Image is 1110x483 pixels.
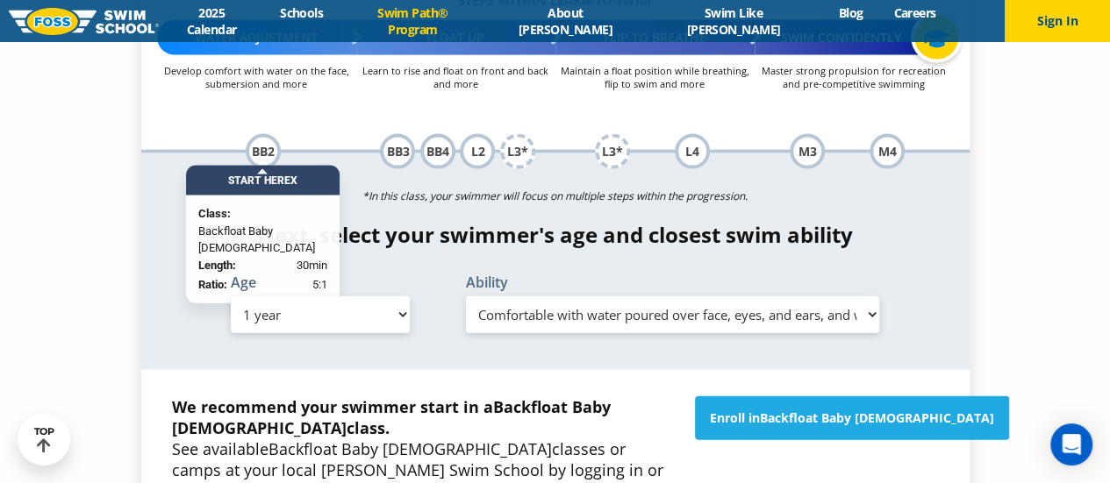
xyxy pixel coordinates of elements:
a: About [PERSON_NAME] [487,4,644,38]
div: Swim Confidently [755,20,954,55]
strong: Ratio: [198,278,227,291]
span: Backfloat Baby [DEMOGRAPHIC_DATA] [172,396,611,438]
strong: Class: [198,207,231,220]
div: M4 [870,134,905,169]
a: Swim Like [PERSON_NAME] [644,4,823,38]
div: M3 [790,134,825,169]
div: Open Intercom Messenger [1050,423,1092,465]
div: BB2 [246,134,281,169]
img: FOSS Swim School Logo [9,8,159,35]
a: Swim Path® Program [339,4,487,38]
strong: We recommend your swimmer start in a class. [172,396,611,438]
p: Maintain a float position while breathing, flip to swim and more [555,64,755,90]
div: Start Here [186,166,340,195]
a: Blog [823,4,878,21]
p: Master strong propulsion for recreation and pre-competitive swimming [755,64,954,90]
label: Age [231,275,410,289]
p: Develop comfort with water on the face, submersion and more [157,64,356,90]
p: *In this class, your swimmer will focus on multiple steps within the progression. [141,184,970,209]
span: Backfloat Baby [DEMOGRAPHIC_DATA] [760,409,994,426]
span: 30min [297,257,327,274]
span: X [290,174,297,187]
p: Learn to rise and float on front and back and more [356,64,555,90]
div: BB4 [420,134,455,169]
span: Backfloat Baby [DEMOGRAPHIC_DATA] [198,223,327,257]
span: Backfloat Baby [DEMOGRAPHIC_DATA] [269,438,552,459]
h4: Next, select your swimmer's age and closest swim ability [141,223,970,247]
div: BB3 [380,134,415,169]
label: Ability [466,275,880,289]
div: L4 [675,134,710,169]
strong: Length: [198,259,236,272]
div: TOP [34,426,54,453]
a: Careers [878,4,951,21]
div: L2 [460,134,495,169]
a: 2025 Calendar [159,4,265,38]
a: Schools [265,4,339,21]
a: Enroll inBackfloat Baby [DEMOGRAPHIC_DATA] [695,396,1009,440]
